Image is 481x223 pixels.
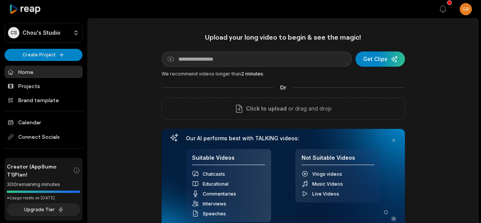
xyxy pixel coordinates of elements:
span: Click to upload [246,104,287,113]
div: We recommend videos longer than . [162,71,405,77]
span: Commentaries [203,191,236,197]
h4: Not Suitable Videos [302,154,375,165]
h3: Our AI performs best with TALKING videos: [186,135,381,142]
span: Connect Socials [5,130,83,144]
span: Or [274,83,292,91]
span: Creator (AppSumo T1) Plan! [7,162,73,178]
span: Vlogs videos [312,171,342,177]
span: 2 minutes [241,71,263,77]
a: Home [5,66,83,78]
button: Get Clips [356,51,405,67]
span: Chatcasts [203,171,225,177]
span: Speeches [203,211,226,217]
button: Create Project [5,49,83,61]
span: Live Videos [312,191,339,197]
div: *Usage resets on [DATE] [7,195,80,201]
p: or drag and drop [287,104,332,113]
span: Interviews [203,201,226,207]
a: Calendar [5,116,83,128]
a: Brand template [5,94,83,106]
div: 300 remaining minutes [7,181,80,188]
span: Educational [203,181,229,187]
a: Projects [5,80,83,92]
p: Chou's Studio [22,29,60,36]
span: Music Videos [312,181,343,187]
h1: Upload your long video to begin & see the magic! [162,33,405,42]
button: Upgrade Tier [7,203,80,216]
div: CS [8,27,19,39]
h4: Suitable Videos [192,154,265,165]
